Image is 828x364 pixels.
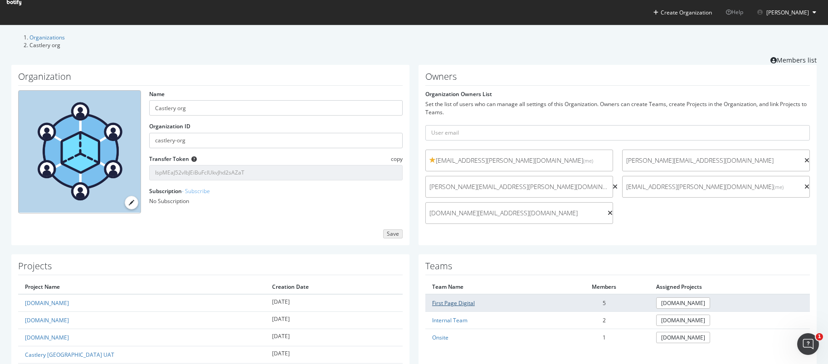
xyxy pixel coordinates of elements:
td: 1 [559,329,650,346]
ol: breadcrumbs [11,34,817,49]
td: [DATE] [265,346,403,364]
label: Organization Owners List [425,90,492,98]
span: copy [391,155,403,163]
span: [EMAIL_ADDRESS][PERSON_NAME][DOMAIN_NAME] [429,156,609,165]
div: No Subscription [149,197,403,205]
h1: Owners [425,72,810,86]
span: Purnima Balraju [766,9,809,16]
th: Assigned Projects [649,280,810,294]
button: [PERSON_NAME] [750,5,823,19]
td: [DATE] [265,329,403,346]
td: 2 [559,311,650,329]
span: 1 [816,333,823,340]
h1: Organization [18,72,403,86]
td: [DATE] [265,311,403,329]
h1: Teams [425,261,810,275]
a: Internal Team [432,316,468,324]
span: Help [726,8,743,16]
a: [DOMAIN_NAME] [656,315,710,326]
a: [DOMAIN_NAME] [25,316,69,324]
iframe: Intercom live chat [797,333,819,355]
button: Create Organization [653,8,712,17]
a: [DOMAIN_NAME] [656,332,710,343]
span: [EMAIL_ADDRESS][PERSON_NAME][DOMAIN_NAME] [626,182,801,191]
a: [DOMAIN_NAME] [25,299,69,307]
a: Onsite [432,334,448,341]
a: First Page Digital [432,299,475,307]
label: Name [149,90,165,98]
button: Save [383,229,403,238]
span: Castlery org [29,41,60,49]
input: name [149,100,403,116]
span: [DOMAIN_NAME][EMAIL_ADDRESS][DOMAIN_NAME] [429,209,604,218]
span: [PERSON_NAME][EMAIL_ADDRESS][PERSON_NAME][DOMAIN_NAME] [429,182,609,191]
span: [PERSON_NAME][EMAIL_ADDRESS][DOMAIN_NAME] [626,156,801,165]
a: Organizations [29,34,65,41]
label: Transfer Token [149,155,189,163]
a: [DOMAIN_NAME] [25,334,69,341]
small: (me) [774,184,784,190]
label: Subscription [149,187,210,195]
div: Save [387,231,399,237]
th: Team Name [425,280,559,294]
label: Organization ID [149,122,190,130]
td: [DATE] [265,294,403,312]
th: Creation Date [265,280,403,294]
a: - Subscribe [182,187,210,195]
th: Members [559,280,650,294]
h1: Projects [18,261,403,275]
div: Set the list of users who can manage all settings of this Organization. Owners can create Teams, ... [425,100,810,116]
a: Members list [770,53,817,65]
input: Organization ID [149,133,403,148]
a: [DOMAIN_NAME] [656,297,710,309]
td: 5 [559,294,650,312]
a: Castlery [GEOGRAPHIC_DATA] UAT [25,351,114,359]
th: Project Name [18,280,265,294]
small: (me) [583,157,593,164]
input: User email [425,125,810,141]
